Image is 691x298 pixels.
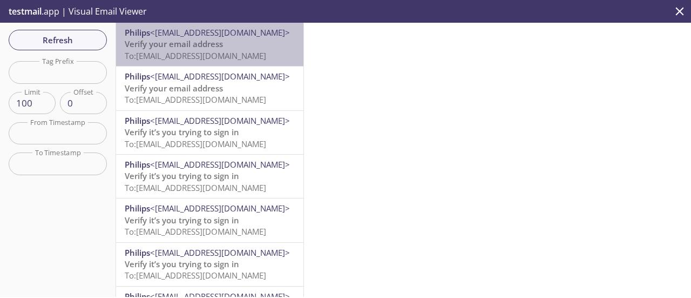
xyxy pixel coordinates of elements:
[125,50,266,61] span: To: [EMAIL_ADDRESS][DOMAIN_NAME]
[150,115,290,126] span: <[EMAIL_ADDRESS][DOMAIN_NAME]>
[125,83,223,94] span: Verify your email address
[125,138,266,149] span: To: [EMAIL_ADDRESS][DOMAIN_NAME]
[125,115,150,126] span: Philips
[125,38,223,49] span: Verify your email address
[125,182,266,193] span: To: [EMAIL_ADDRESS][DOMAIN_NAME]
[116,67,303,110] div: Philips<[EMAIL_ADDRESS][DOMAIN_NAME]>Verify your email addressTo:[EMAIL_ADDRESS][DOMAIN_NAME]
[116,243,303,286] div: Philips<[EMAIL_ADDRESS][DOMAIN_NAME]>Verify it’s you trying to sign inTo:[EMAIL_ADDRESS][DOMAIN_N...
[150,247,290,258] span: <[EMAIL_ADDRESS][DOMAIN_NAME]>
[125,127,239,137] span: Verify it’s you trying to sign in
[125,215,239,226] span: Verify it’s you trying to sign in
[125,159,150,170] span: Philips
[9,5,42,17] span: testmail
[150,71,290,82] span: <[EMAIL_ADDRESS][DOMAIN_NAME]>
[125,203,150,214] span: Philips
[125,94,266,105] span: To: [EMAIL_ADDRESS][DOMAIN_NAME]
[116,111,303,154] div: Philips<[EMAIL_ADDRESS][DOMAIN_NAME]>Verify it’s you trying to sign inTo:[EMAIL_ADDRESS][DOMAIN_N...
[125,259,239,269] span: Verify it’s you trying to sign in
[116,155,303,198] div: Philips<[EMAIL_ADDRESS][DOMAIN_NAME]>Verify it’s you trying to sign inTo:[EMAIL_ADDRESS][DOMAIN_N...
[116,23,303,66] div: Philips<[EMAIL_ADDRESS][DOMAIN_NAME]>Verify your email addressTo:[EMAIL_ADDRESS][DOMAIN_NAME]
[150,203,290,214] span: <[EMAIL_ADDRESS][DOMAIN_NAME]>
[125,27,150,38] span: Philips
[9,30,107,50] button: Refresh
[17,33,98,47] span: Refresh
[125,226,266,237] span: To: [EMAIL_ADDRESS][DOMAIN_NAME]
[125,170,239,181] span: Verify it’s you trying to sign in
[125,71,150,82] span: Philips
[150,159,290,170] span: <[EMAIL_ADDRESS][DOMAIN_NAME]>
[116,198,303,242] div: Philips<[EMAIL_ADDRESS][DOMAIN_NAME]>Verify it’s you trying to sign inTo:[EMAIL_ADDRESS][DOMAIN_N...
[125,247,150,258] span: Philips
[150,27,290,38] span: <[EMAIL_ADDRESS][DOMAIN_NAME]>
[125,270,266,281] span: To: [EMAIL_ADDRESS][DOMAIN_NAME]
